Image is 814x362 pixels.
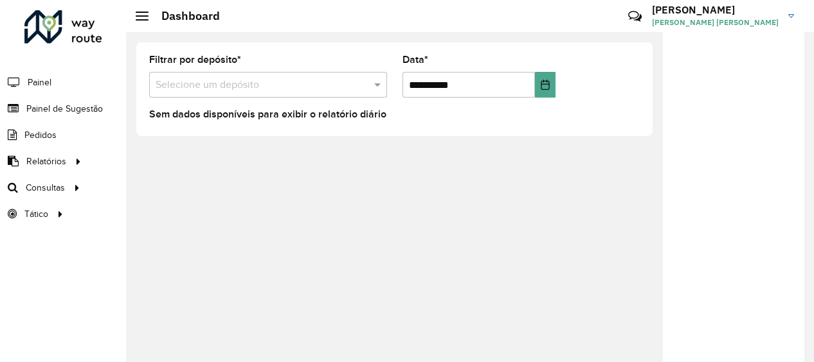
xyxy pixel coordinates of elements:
a: Contato Rápido [621,3,649,30]
span: Consultas [26,181,65,194]
span: Pedidos [24,128,57,142]
span: Painel [28,76,51,89]
button: Choose Date [535,72,556,98]
span: Tático [24,207,48,221]
h2: Dashboard [149,9,220,23]
label: Data [402,52,428,67]
h3: [PERSON_NAME] [652,4,779,16]
span: Relatórios [26,155,66,168]
label: Filtrar por depósito [149,52,241,67]
label: Sem dados disponíveis para exibir o relatório diário [149,107,386,122]
span: Painel de Sugestão [26,102,103,116]
span: [PERSON_NAME] [PERSON_NAME] [652,17,779,28]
